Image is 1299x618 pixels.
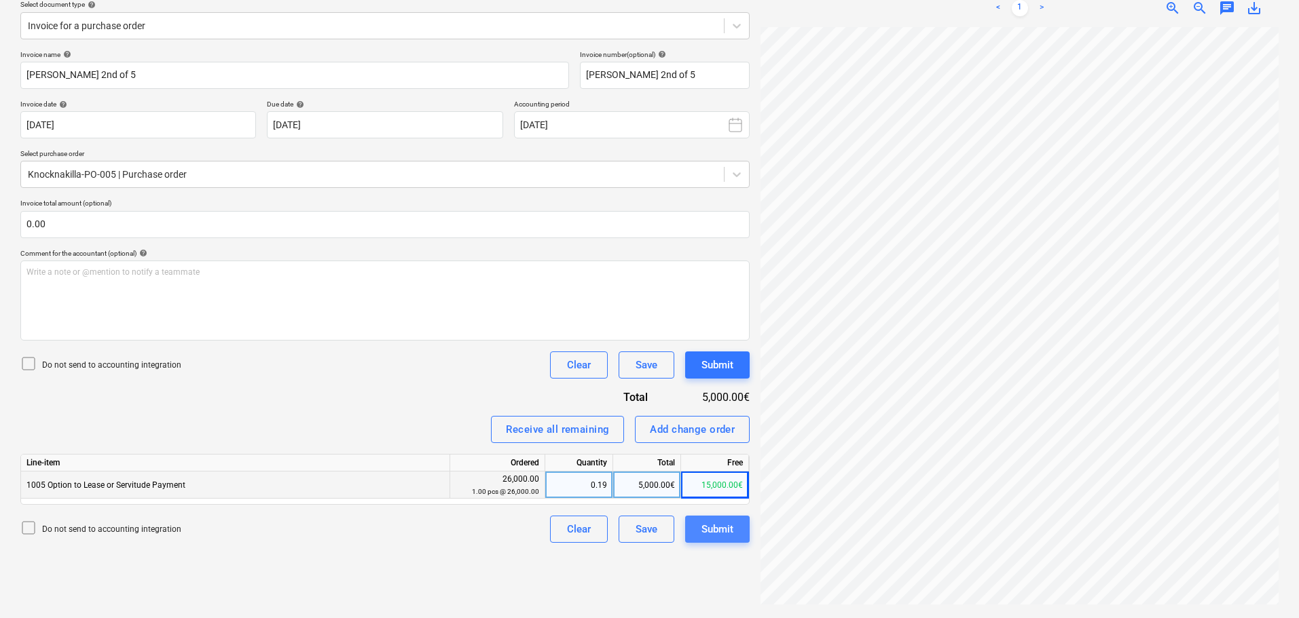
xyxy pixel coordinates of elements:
[685,351,750,379] button: Submit
[21,455,450,471] div: Line-item
[681,471,749,499] div: 15,000.00€
[670,389,750,405] div: 5,000.00€
[20,149,750,161] p: Select purchase order
[580,62,750,89] input: Invoice number
[456,473,539,498] div: 26,000.00
[472,488,539,495] small: 1.00 pcs @ 26,000.00
[545,455,613,471] div: Quantity
[60,50,71,58] span: help
[655,50,666,58] span: help
[613,455,681,471] div: Total
[267,111,502,138] input: Due date not specified
[573,389,670,405] div: Total
[580,50,750,59] div: Invoice number (optional)
[20,249,750,258] div: Comment for the accountant (optional)
[550,516,608,543] button: Clear
[20,62,569,89] input: Invoice name
[506,421,609,438] div: Receive all remaining
[613,471,681,499] div: 5,000.00€
[85,1,96,9] span: help
[20,50,569,59] div: Invoice name
[42,524,181,535] p: Do not send to accounting integration
[550,351,608,379] button: Clear
[56,100,67,109] span: help
[567,520,591,538] div: Clear
[1231,553,1299,618] iframe: Chat Widget
[26,480,185,490] span: 1005 Option to Lease or Servitude Payment
[636,520,657,538] div: Save
[567,356,591,374] div: Clear
[293,100,304,109] span: help
[619,516,674,543] button: Save
[514,100,750,111] p: Accounting period
[42,360,181,371] p: Do not send to accounting integration
[20,100,256,109] div: Invoice date
[619,351,674,379] button: Save
[20,199,750,210] p: Invoice total amount (optional)
[636,356,657,374] div: Save
[136,249,147,257] span: help
[450,455,545,471] div: Ordered
[20,111,256,138] input: Invoice date not specified
[267,100,502,109] div: Due date
[551,471,607,499] div: 0.19
[20,211,750,238] input: Invoice total amount (optional)
[635,416,750,443] button: Add change order
[491,416,624,443] button: Receive all remaining
[701,356,733,374] div: Submit
[650,421,735,438] div: Add change order
[514,111,750,138] button: [DATE]
[685,516,750,543] button: Submit
[681,455,749,471] div: Free
[701,520,733,538] div: Submit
